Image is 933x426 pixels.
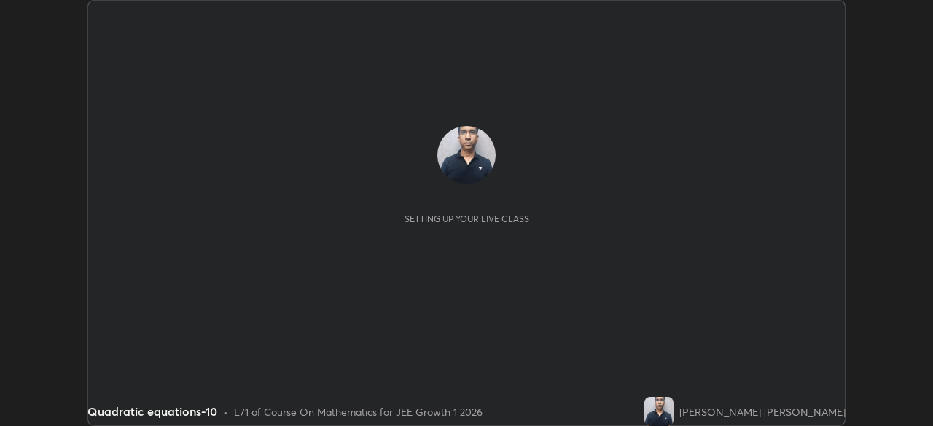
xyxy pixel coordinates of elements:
div: L71 of Course On Mathematics for JEE Growth 1 2026 [234,404,483,419]
div: Setting up your live class [405,213,529,224]
img: 728851b231a346828a067bae34aac203.jpg [644,397,674,426]
img: 728851b231a346828a067bae34aac203.jpg [437,126,496,184]
div: • [223,404,228,419]
div: Quadratic equations-10 [87,403,217,420]
div: [PERSON_NAME] [PERSON_NAME] [679,404,846,419]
